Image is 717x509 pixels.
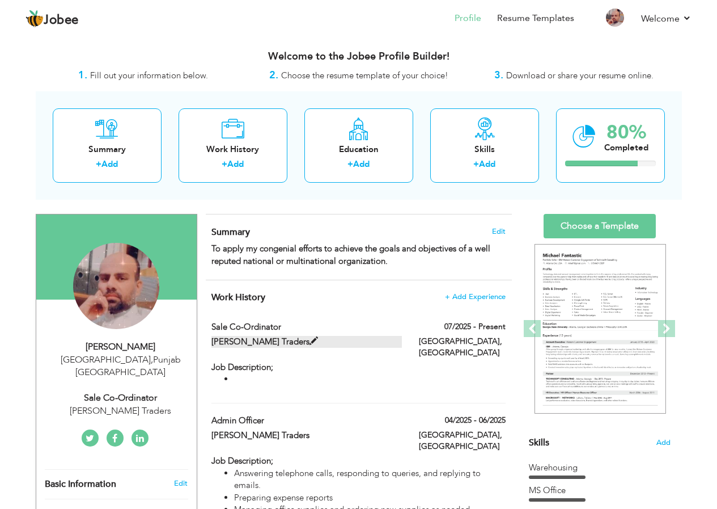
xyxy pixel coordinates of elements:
[211,415,402,427] label: Admin Officer
[419,336,506,359] label: [GEOGRAPHIC_DATA], [GEOGRAPHIC_DATA]
[222,158,227,170] label: +
[227,158,244,170] a: Add
[347,158,353,170] label: +
[445,415,506,426] label: 04/2025 - 06/2025
[281,70,448,81] span: Choose the resume template of your choice!
[211,430,402,441] label: [PERSON_NAME] Traders
[211,336,402,348] label: [PERSON_NAME] Traders
[26,10,44,28] img: jobee.io
[45,405,197,418] div: [PERSON_NAME] Traders
[529,462,671,474] div: Warehousing
[36,51,682,62] h3: Welcome to the Jobee Profile Builder!
[479,158,495,170] a: Add
[151,354,153,366] span: ,
[211,292,505,303] h4: This helps to show the companies you have worked for.
[656,438,671,448] span: Add
[211,321,402,333] label: Sale Co-ordinator
[73,243,159,329] img: Javaid Akhter
[211,291,265,304] span: Work History
[234,468,505,492] li: Answering telephone calls, responding to queries, and replying to emails.
[90,70,208,81] span: Fill out your information below.
[211,361,273,373] strong: Job Description;
[62,144,152,155] div: Summary
[604,123,648,142] div: 80%
[45,392,197,405] div: Sale Co-Ordinator
[353,158,370,170] a: Add
[444,321,506,333] label: 07/2025 - Present
[439,144,530,155] div: Skills
[497,12,574,25] a: Resume Templates
[45,479,116,490] span: Basic Information
[26,10,79,28] a: Jobee
[455,12,481,25] a: Profile
[529,436,549,449] span: Skills
[188,144,278,155] div: Work History
[606,9,624,27] img: Profile Img
[96,158,101,170] label: +
[211,455,273,466] strong: Job Description;
[641,12,691,26] a: Welcome
[211,226,250,238] span: Summary
[419,430,506,452] label: [GEOGRAPHIC_DATA], [GEOGRAPHIC_DATA]
[506,70,654,81] span: Download or share your resume online.
[78,68,87,82] strong: 1.
[544,214,656,238] a: Choose a Template
[604,142,648,154] div: Completed
[269,68,278,82] strong: 2.
[313,144,404,155] div: Education
[45,340,197,354] div: [PERSON_NAME]
[234,492,505,504] li: Preparing expense reports
[211,226,505,238] h4: Adding a summary is a quick and easy way to highlight your experience and interests.
[45,354,197,380] div: [GEOGRAPHIC_DATA] Punjab [GEOGRAPHIC_DATA]
[44,14,79,27] span: Jobee
[445,293,506,301] span: + Add Experience
[101,158,118,170] a: Add
[492,228,506,235] span: Edit
[473,158,479,170] label: +
[529,485,671,497] div: MS Office
[494,68,503,82] strong: 3.
[174,478,188,489] a: Edit
[211,243,490,266] strong: To apply my congenial efforts to achieve the goals and objectives of a well reputed national or m...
